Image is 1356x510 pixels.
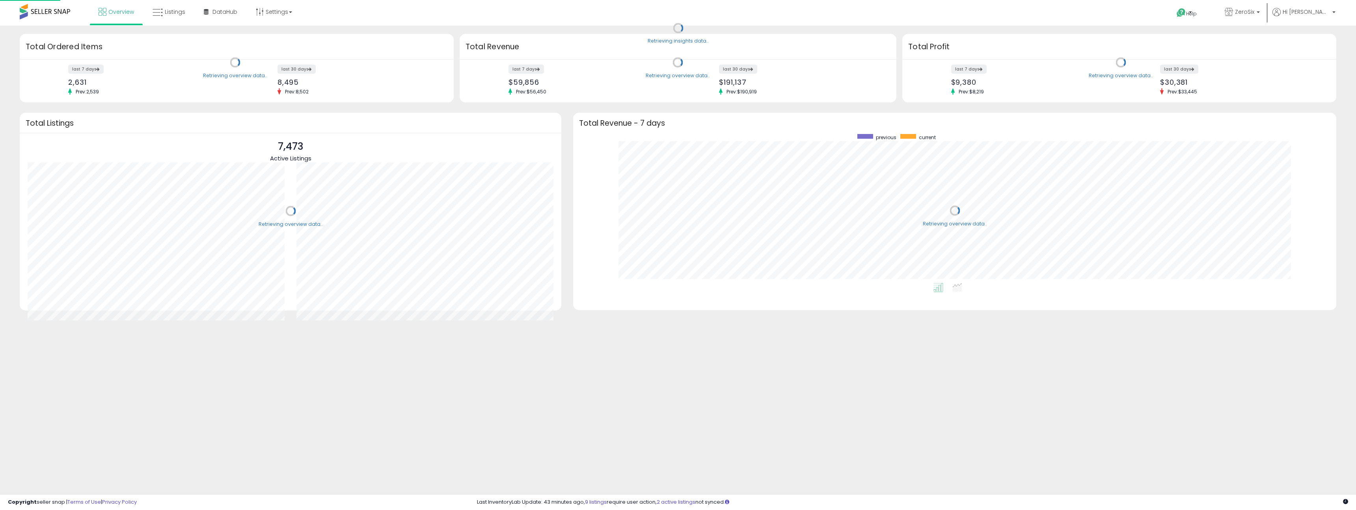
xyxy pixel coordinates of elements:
[203,72,267,79] div: Retrieving overview data..
[165,8,185,16] span: Listings
[108,8,134,16] span: Overview
[1186,10,1197,17] span: Help
[923,220,987,227] div: Retrieving overview data..
[1176,8,1186,18] i: Get Help
[1283,8,1330,16] span: Hi [PERSON_NAME]
[259,221,323,228] div: Retrieving overview data..
[212,8,237,16] span: DataHub
[1170,2,1212,26] a: Help
[1235,8,1254,16] span: ZeroSix
[1089,72,1153,79] div: Retrieving overview data..
[646,72,710,79] div: Retrieving overview data..
[1272,8,1336,26] a: Hi [PERSON_NAME]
